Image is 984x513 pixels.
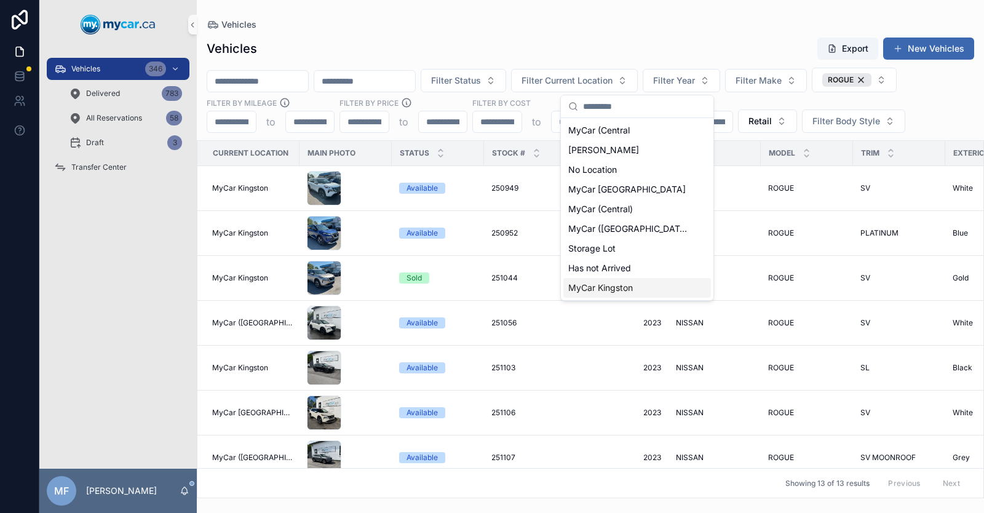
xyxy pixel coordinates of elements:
a: 2023 [584,408,661,418]
div: 58 [166,111,182,125]
span: ROGUE [768,273,794,283]
span: 250949 [491,183,518,193]
span: NISSAN [676,408,704,418]
span: Transfer Center [71,162,127,172]
a: NISSAN [676,183,753,193]
span: MyCar [GEOGRAPHIC_DATA] [212,408,292,418]
span: White [953,408,973,418]
span: MyCar Kingston [212,273,268,283]
a: NISSAN [676,228,753,238]
a: MyCar Kingston [212,228,292,238]
a: MyCar ([GEOGRAPHIC_DATA]) [212,453,292,463]
span: NISSAN [676,363,704,373]
button: Select Button [738,109,797,133]
span: MyCar Kingston [212,228,268,238]
a: ROGUE [768,408,846,418]
a: NISSAN [676,408,753,418]
span: Filter Current Location [522,74,613,87]
span: 251056 [491,318,517,328]
span: Model [769,148,795,158]
a: ROGUE [768,183,846,193]
span: Gold [953,273,969,283]
label: FILTER BY PRICE [339,97,399,108]
span: 251103 [491,363,515,373]
span: NISSAN [676,453,704,463]
a: ROGUE [768,228,846,238]
div: Available [407,183,438,194]
p: to [532,114,541,129]
span: No Location [568,164,617,176]
a: 251056 [491,318,569,328]
a: ROGUE [768,318,846,328]
div: 346 [145,62,166,76]
div: Available [407,452,438,463]
a: 250949 [491,183,569,193]
span: Vehicles [71,64,100,74]
span: 2023 [584,453,661,463]
p: [PERSON_NAME] [86,485,157,497]
span: ROGUE [768,363,794,373]
span: [PERSON_NAME] [568,144,639,156]
a: Available [399,228,477,239]
a: 251106 [491,408,569,418]
span: Blue [953,228,968,238]
p: to [399,114,408,129]
span: Retail [748,115,772,127]
button: Select Button [725,69,807,92]
span: ROGUE [768,453,794,463]
span: MF [54,483,69,498]
span: SV [860,408,870,418]
span: Showing 13 of 13 results [785,479,870,488]
span: SV [860,183,870,193]
label: FILTER BY COST [472,97,531,108]
span: Main Photo [307,148,355,158]
span: Draft [86,138,104,148]
a: Sold [399,272,477,284]
p: to [266,114,276,129]
button: Export [817,38,878,60]
span: 250952 [491,228,518,238]
a: MyCar Kingston [212,183,292,193]
span: ROGUE [768,228,794,238]
a: Available [399,452,477,463]
span: 251107 [491,453,515,463]
span: Black [953,363,972,373]
div: Suggestions [561,118,713,300]
span: Grey [953,453,970,463]
span: PLATINUM [860,228,899,238]
a: MyCar Kingston [212,363,292,373]
a: 251107 [491,453,569,463]
span: Has not Arrived [568,262,631,274]
a: 2023 [584,318,661,328]
span: ROGUE [828,75,854,85]
span: SL [860,363,870,373]
a: Available [399,407,477,418]
a: Vehicles346 [47,58,189,80]
a: 2023 [584,363,661,373]
span: ROGUE [768,183,794,193]
span: Filter Body Style [812,115,880,127]
div: scrollable content [39,49,197,194]
span: White [953,183,973,193]
a: SV [860,183,938,193]
button: Select Button [511,69,638,92]
span: Delivered [86,89,120,98]
label: Filter By Mileage [207,97,277,108]
span: SV [860,318,870,328]
a: ROGUE [768,453,846,463]
span: SV [860,273,870,283]
a: Available [399,183,477,194]
a: 250952 [491,228,569,238]
span: MyCar (Central) [568,203,633,215]
button: New Vehicles [883,38,974,60]
span: NISSAN [676,318,704,328]
a: Available [399,317,477,328]
div: Available [407,362,438,373]
span: Storage Lot [568,242,616,255]
a: ROGUE [768,273,846,283]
